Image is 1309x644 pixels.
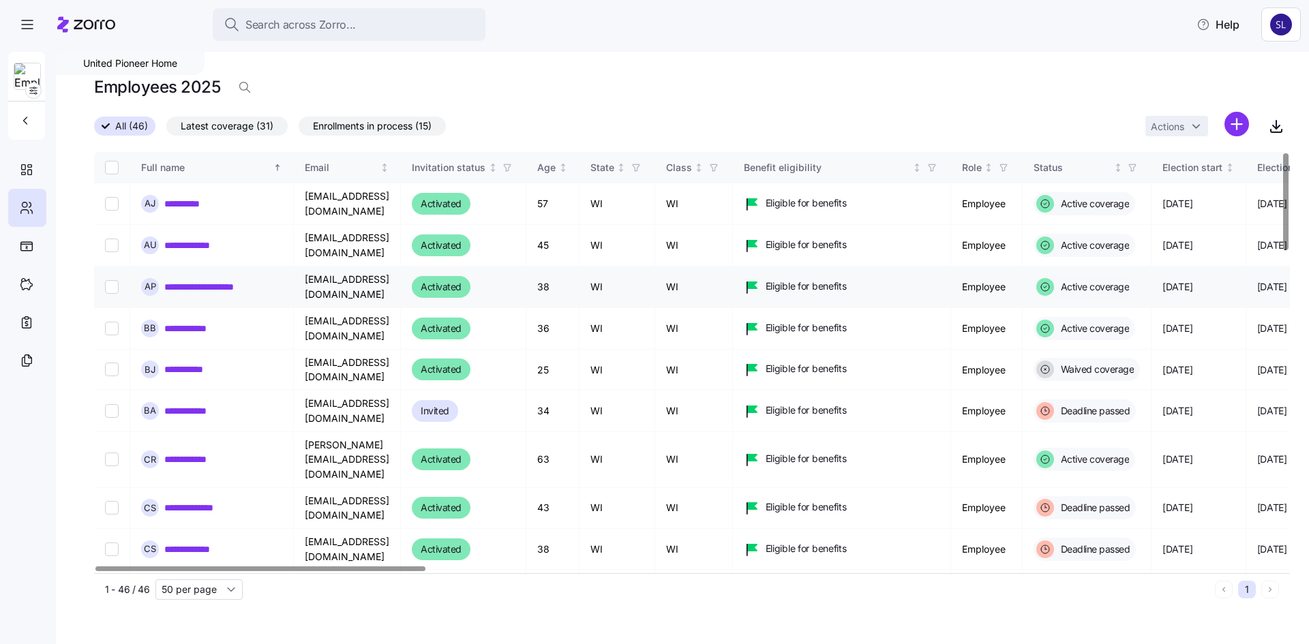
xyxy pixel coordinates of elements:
[144,455,156,464] span: C R
[1257,363,1287,377] span: [DATE]
[951,266,1023,308] td: Employee
[294,308,401,350] td: [EMAIL_ADDRESS][DOMAIN_NAME]
[962,160,982,175] div: Role
[305,160,378,175] div: Email
[14,63,40,91] img: Employer logo
[1057,239,1130,252] span: Active coverage
[580,152,655,183] th: StateNot sorted
[1057,453,1130,466] span: Active coverage
[1057,197,1130,211] span: Active coverage
[1057,404,1130,418] span: Deadline passed
[666,160,692,175] div: Class
[1162,280,1192,294] span: [DATE]
[766,403,847,417] span: Eligible for benefits
[488,163,498,172] div: Not sorted
[294,266,401,308] td: [EMAIL_ADDRESS][DOMAIN_NAME]
[213,8,485,41] button: Search across Zorro...
[421,237,462,254] span: Activated
[537,160,556,175] div: Age
[115,117,148,135] span: All (46)
[655,308,733,350] td: WI
[984,163,993,172] div: Not sorted
[655,432,733,488] td: WI
[655,225,733,266] td: WI
[526,266,580,308] td: 38
[105,161,119,174] input: Select all records
[766,362,847,375] span: Eligible for benefits
[951,529,1023,570] td: Employee
[144,545,156,553] span: C S
[294,152,401,183] th: EmailNot sorted
[580,266,655,308] td: WI
[694,163,704,172] div: Not sorted
[526,390,580,431] td: 34
[1151,122,1184,132] span: Actions
[1057,501,1130,515] span: Deadline passed
[580,308,655,350] td: WI
[105,542,119,556] input: Select record 9
[1023,152,1152,183] th: StatusNot sorted
[421,500,462,516] span: Activated
[526,350,580,390] td: 25
[294,390,401,431] td: [EMAIL_ADDRESS][DOMAIN_NAME]
[56,52,205,75] div: United Pioneer Home
[1257,239,1287,252] span: [DATE]
[144,324,156,333] span: B B
[1145,116,1208,136] button: Actions
[1162,453,1192,466] span: [DATE]
[105,239,119,252] input: Select record 2
[145,365,155,374] span: B J
[1257,501,1287,515] span: [DATE]
[766,279,847,293] span: Eligible for benefits
[912,163,922,172] div: Not sorted
[766,321,847,335] span: Eligible for benefits
[421,279,462,295] span: Activated
[421,451,462,467] span: Activated
[1257,322,1287,335] span: [DATE]
[1152,152,1246,183] th: Election startNot sorted
[1057,542,1130,556] span: Deadline passed
[1225,163,1235,172] div: Not sorted
[1224,112,1249,136] svg: add icon
[526,225,580,266] td: 45
[655,529,733,570] td: WI
[105,322,119,335] input: Select record 4
[1215,581,1233,598] button: Previous page
[313,117,432,135] span: Enrollments in process (15)
[421,196,462,212] span: Activated
[1162,197,1192,211] span: [DATE]
[105,280,119,294] input: Select record 3
[766,196,847,210] span: Eligible for benefits
[273,163,282,172] div: Sorted ascending
[1257,280,1287,294] span: [DATE]
[105,197,119,211] input: Select record 1
[951,432,1023,488] td: Employee
[580,432,655,488] td: WI
[421,403,449,419] span: Invited
[412,160,485,175] div: Invitation status
[294,225,401,266] td: [EMAIL_ADDRESS][DOMAIN_NAME]
[655,152,733,183] th: ClassNot sorted
[1162,239,1192,252] span: [DATE]
[1257,404,1287,418] span: [DATE]
[1057,280,1130,294] span: Active coverage
[294,183,401,225] td: [EMAIL_ADDRESS][DOMAIN_NAME]
[181,117,273,135] span: Latest coverage (31)
[655,183,733,225] td: WI
[766,500,847,514] span: Eligible for benefits
[744,160,910,175] div: Benefit eligibility
[1057,363,1134,376] span: Waived coverage
[580,529,655,570] td: WI
[580,225,655,266] td: WI
[141,160,271,175] div: Full name
[1238,581,1256,598] button: 1
[421,361,462,378] span: Activated
[1162,322,1192,335] span: [DATE]
[105,404,119,418] input: Select record 6
[526,308,580,350] td: 36
[144,504,156,512] span: C S
[1261,581,1279,598] button: Next page
[580,390,655,431] td: WI
[733,152,951,183] th: Benefit eligibilityNot sorted
[1057,322,1130,335] span: Active coverage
